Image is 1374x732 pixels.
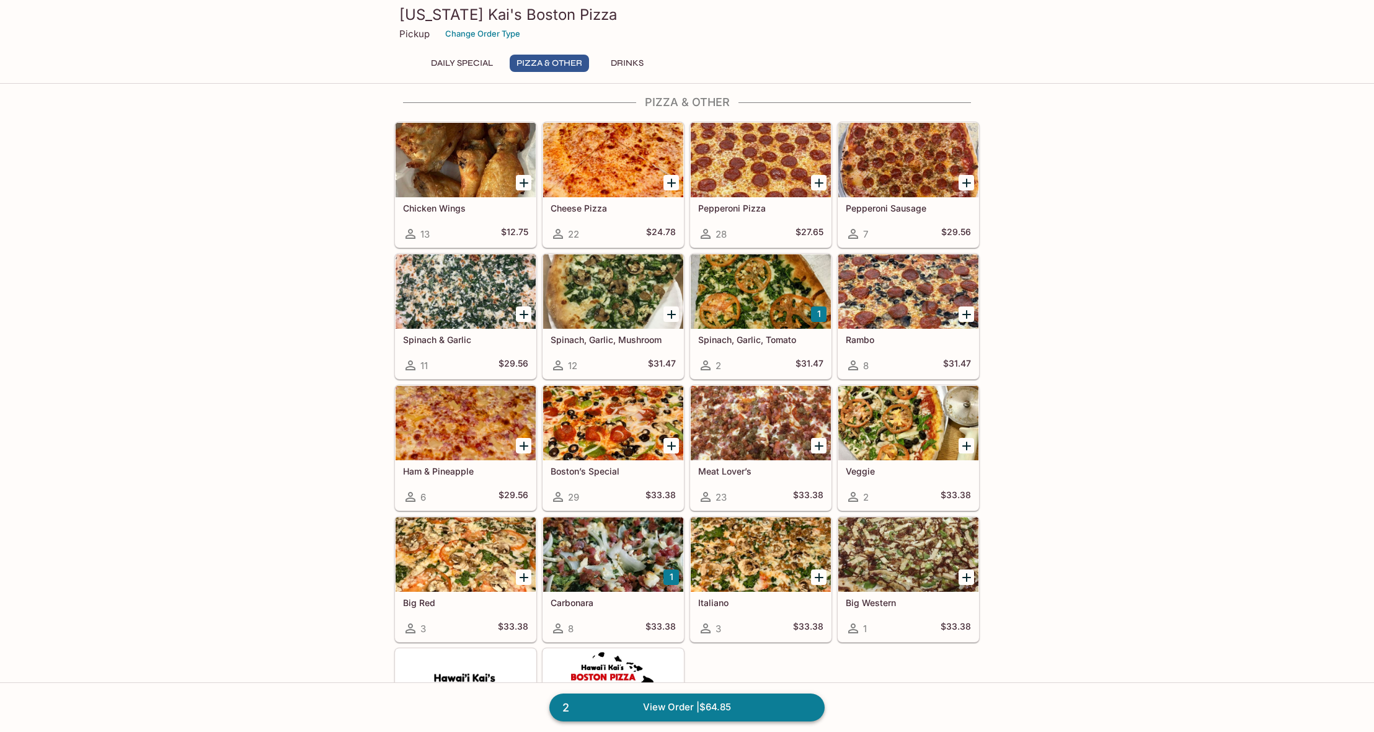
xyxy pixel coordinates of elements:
h5: Spinach & Garlic [403,334,528,345]
button: Add Pepperoni Sausage [959,175,974,190]
span: 11 [420,360,428,372]
span: 12 [568,360,577,372]
span: 1 [863,623,867,635]
span: 28 [716,228,727,240]
h5: $24.78 [646,226,676,241]
a: Spinach & Garlic11$29.56 [395,254,536,379]
div: Chicken Wings [396,123,536,197]
h5: $33.38 [793,489,823,504]
h5: Carbonara [551,597,676,608]
a: Carbonara8$33.38 [543,517,684,642]
h5: $29.56 [941,226,971,241]
button: Drinks [599,55,655,72]
span: 23 [716,491,727,503]
button: Add Spinach, Garlic, Mushroom [663,306,679,322]
div: Pepperoni Pizza [691,123,831,197]
a: Cheese Pizza22$24.78 [543,122,684,248]
h5: Big Western [846,597,971,608]
div: Spinach, Garlic, Tomato [691,254,831,329]
button: Add Ham & Pineapple [516,438,531,453]
h5: $31.47 [648,358,676,373]
h5: $33.38 [941,621,971,636]
button: Add Spinach, Garlic, Tomato [811,306,827,322]
div: Veggie [838,386,978,460]
span: 8 [863,360,869,372]
button: Add Chicken Wings [516,175,531,190]
a: Boston’s Special29$33.38 [543,385,684,511]
div: Italiano [691,517,831,592]
div: Cheese Pizza [543,123,683,197]
a: Italiano3$33.38 [690,517,831,642]
span: 13 [420,228,430,240]
span: 6 [420,491,426,503]
a: Spinach, Garlic, Mushroom12$31.47 [543,254,684,379]
h4: Pizza & Other [394,96,980,109]
h5: Italiano [698,597,823,608]
h5: Boston’s Special [551,466,676,476]
button: Add Spinach & Garlic [516,306,531,322]
h5: Meat Lover’s [698,466,823,476]
h5: $33.38 [941,489,971,504]
a: Rambo8$31.47 [838,254,979,379]
span: 8 [568,623,574,635]
button: Add Big Western [959,569,974,585]
button: Add Carbonara [663,569,679,585]
h5: Ham & Pineapple [403,466,528,476]
h5: Veggie [846,466,971,476]
div: Spinach, Garlic, Mushroom [543,254,683,329]
button: Add Rambo [959,306,974,322]
h5: $33.38 [498,621,528,636]
span: 7 [863,228,868,240]
h5: Cheese Pizza [551,203,676,213]
a: Ham & Pineapple6$29.56 [395,385,536,511]
a: Pepperoni Pizza28$27.65 [690,122,831,248]
h5: Spinach, Garlic, Mushroom [551,334,676,345]
div: 1/2 & 1/2 Specialty Pizza Combo [396,649,536,723]
a: Veggie2$33.38 [838,385,979,511]
button: Add Cheese Pizza [663,175,679,190]
button: Add Boston’s Special [663,438,679,453]
button: Pizza & Other [510,55,589,72]
h5: Pepperoni Pizza [698,203,823,213]
h5: Rambo [846,334,971,345]
div: Boston’s Special [543,386,683,460]
a: Spinach, Garlic, Tomato2$31.47 [690,254,831,379]
h5: $33.38 [793,621,823,636]
h5: $29.56 [499,358,528,373]
h5: $27.65 [796,226,823,241]
div: Pepperoni Sausage [838,123,978,197]
h5: $31.47 [796,358,823,373]
a: Pepperoni Sausage7$29.56 [838,122,979,248]
a: Meat Lover’s23$33.38 [690,385,831,511]
h5: Chicken Wings [403,203,528,213]
button: Add Big Red [516,569,531,585]
button: Daily Special [424,55,500,72]
a: 2View Order |$64.85 [549,694,825,721]
h5: $33.38 [645,489,676,504]
h5: $31.47 [943,358,971,373]
h5: $12.75 [501,226,528,241]
span: 3 [716,623,721,635]
p: Pickup [399,28,430,40]
div: Ham & Pineapple [396,386,536,460]
h5: $29.56 [499,489,528,504]
div: Carbonara [543,517,683,592]
div: Spinach & Garlic [396,254,536,329]
h3: [US_STATE] Kai's Boston Pizza [399,5,975,24]
button: Add Meat Lover’s [811,438,827,453]
span: 2 [863,491,869,503]
span: 3 [420,623,426,635]
span: 2 [555,699,577,716]
h5: Spinach, Garlic, Tomato [698,334,823,345]
button: Add Italiano [811,569,827,585]
a: Big Western1$33.38 [838,517,979,642]
div: Create Your Own! [543,649,683,723]
a: Chicken Wings13$12.75 [395,122,536,248]
div: Big Western [838,517,978,592]
span: 22 [568,228,579,240]
span: 29 [568,491,579,503]
button: Add Pepperoni Pizza [811,175,827,190]
div: Rambo [838,254,978,329]
button: Change Order Type [440,24,526,43]
h5: Pepperoni Sausage [846,203,971,213]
